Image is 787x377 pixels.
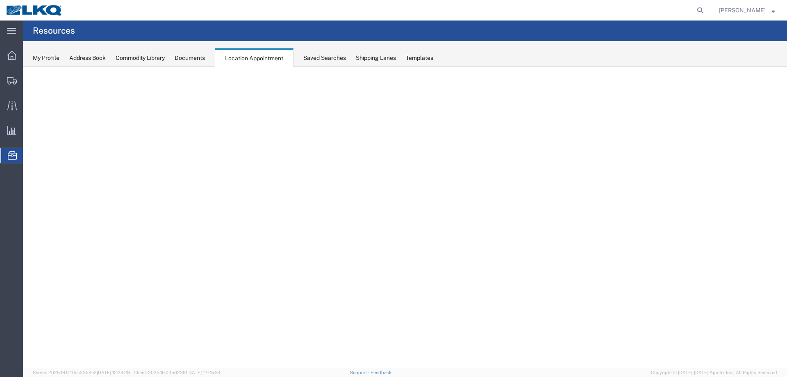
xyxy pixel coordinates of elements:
button: [PERSON_NAME] [719,5,776,15]
div: Templates [406,54,433,62]
div: Location Appointment [215,48,293,67]
a: Support [350,370,371,375]
div: My Profile [33,54,59,62]
div: Documents [175,54,205,62]
img: logo [6,4,63,16]
h4: Resources [33,21,75,41]
div: Address Book [69,54,106,62]
div: Saved Searches [303,54,346,62]
div: Commodity Library [116,54,165,62]
span: Client: 2025.16.0-1592391 [134,370,221,375]
span: [DATE] 12:29:29 [97,370,130,375]
span: Copyright © [DATE]-[DATE] Agistix Inc., All Rights Reserved [651,369,777,376]
a: Feedback [371,370,391,375]
iframe: FS Legacy Container [23,67,787,368]
div: Shipping Lanes [356,54,396,62]
span: Alfredo Garcia [719,6,766,15]
span: Server: 2025.16.0-1ffcc23b9e2 [33,370,130,375]
span: [DATE] 12:25:34 [187,370,221,375]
